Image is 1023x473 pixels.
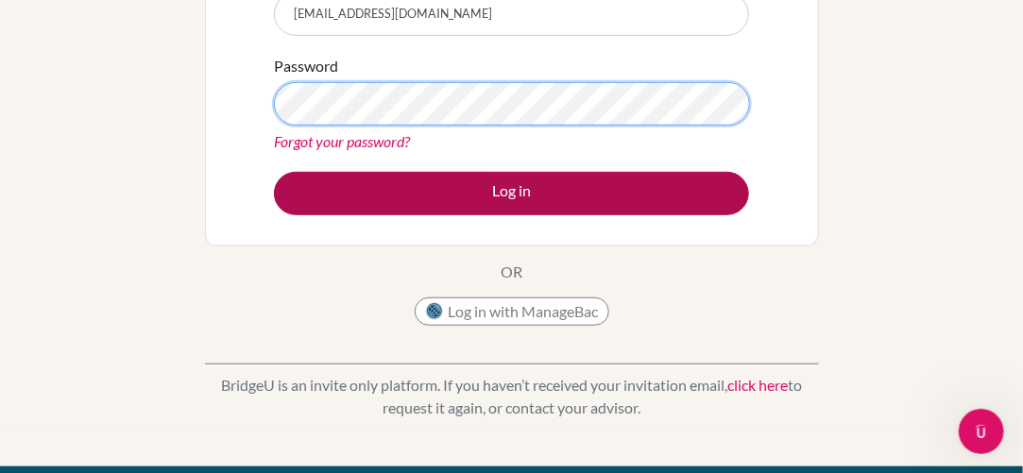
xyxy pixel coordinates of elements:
[415,297,609,326] button: Log in with ManageBac
[205,374,819,419] p: BridgeU is an invite only platform. If you haven’t received your invitation email, to request it ...
[274,172,749,215] button: Log in
[501,261,522,283] p: OR
[274,55,338,77] label: Password
[727,376,788,394] a: click here
[274,132,410,150] a: Forgot your password?
[959,409,1004,454] iframe: Intercom live chat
